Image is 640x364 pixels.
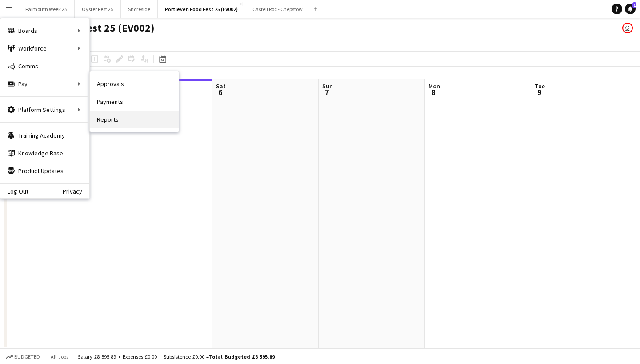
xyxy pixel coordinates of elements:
a: Product Updates [0,162,89,180]
a: Knowledge Base [0,144,89,162]
a: 1 [625,4,636,14]
span: 6 [215,87,226,97]
span: Mon [428,82,440,90]
a: Log Out [0,188,28,195]
app-user-avatar: Byron Kirkpatrick [622,23,633,33]
a: Reports [90,111,179,128]
a: Training Academy [0,127,89,144]
span: 8 [427,87,440,97]
span: Sun [322,82,333,90]
span: Budgeted [14,354,40,360]
span: All jobs [49,353,70,360]
div: Platform Settings [0,101,89,119]
span: Sat [216,82,226,90]
button: Falmouth Week 25 [18,0,75,18]
a: Approvals [90,75,179,93]
button: Portleven Food Fest 25 (EV002) [158,0,245,18]
button: Oyster Fest 25 [75,0,121,18]
div: Boards [0,22,89,40]
span: 7 [321,87,333,97]
button: Castell Roc - Chepstow [245,0,310,18]
div: Pay [0,75,89,93]
span: Total Budgeted £8 595.89 [209,353,275,360]
div: Workforce [0,40,89,57]
button: Budgeted [4,352,41,362]
span: 9 [533,87,545,97]
div: Salary £8 595.89 + Expenses £0.00 + Subsistence £0.00 = [78,353,275,360]
a: Payments [90,93,179,111]
a: Comms [0,57,89,75]
button: Shoreside [121,0,158,18]
span: 1 [632,2,636,8]
a: Privacy [63,188,89,195]
span: Tue [535,82,545,90]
